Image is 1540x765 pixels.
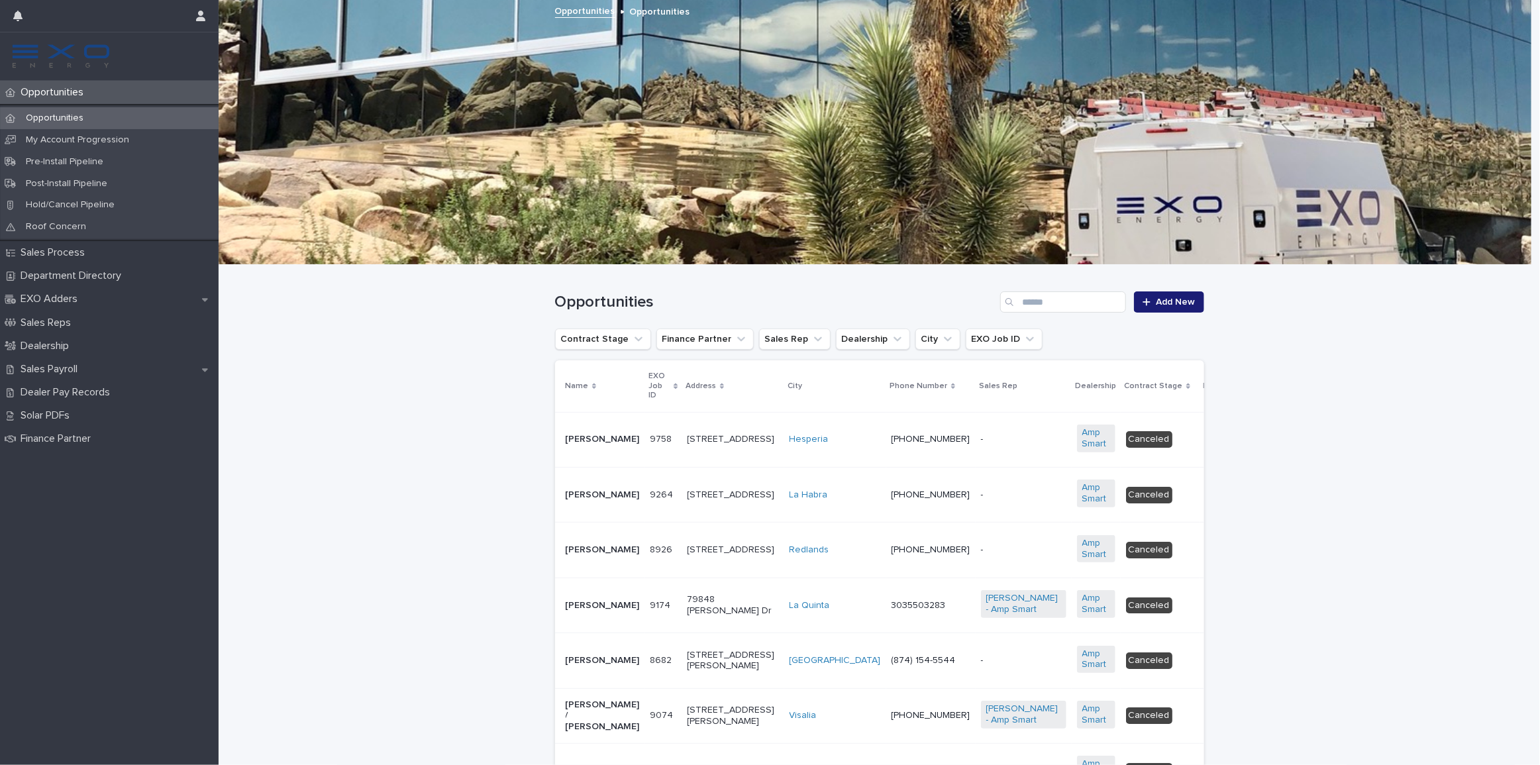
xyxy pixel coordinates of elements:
[1126,707,1172,724] div: Canceled
[1126,487,1172,503] div: Canceled
[1126,431,1172,448] div: Canceled
[650,652,675,666] p: 8682
[981,655,1066,666] p: -
[688,705,779,727] p: [STREET_ADDRESS][PERSON_NAME]
[1082,538,1110,560] a: Amp Smart
[688,489,779,501] p: [STREET_ADDRESS]
[986,703,1061,726] a: [PERSON_NAME] - Amp Smart
[650,707,676,721] p: 9074
[892,601,946,610] a: 3035503283
[1125,379,1183,393] p: Contract Stage
[650,542,676,556] p: 8926
[1082,482,1110,505] a: Amp Smart
[566,379,589,393] p: Name
[555,412,1375,467] tr: [PERSON_NAME]97589758 [STREET_ADDRESS]Hesperia [PHONE_NUMBER]-Amp Smart CanceledLightReach - Acti...
[688,594,779,617] p: 79848 [PERSON_NAME] Dr
[555,523,1375,578] tr: [PERSON_NAME]89268926 [STREET_ADDRESS]Redlands [PHONE_NUMBER]-Amp Smart CanceledSunnova - Active ...
[790,655,881,666] a: [GEOGRAPHIC_DATA]
[1082,427,1110,450] a: Amp Smart
[15,317,81,329] p: Sales Reps
[15,363,88,376] p: Sales Payroll
[555,578,1375,633] tr: [PERSON_NAME]91749174 79848 [PERSON_NAME] DrLa Quinta 3035503283[PERSON_NAME] - Amp Smart Amp Sma...
[555,329,651,350] button: Contract Stage
[566,544,640,556] p: [PERSON_NAME]
[790,434,829,445] a: Hesperia
[790,544,829,556] a: Redlands
[15,340,79,352] p: Dealership
[566,434,640,445] p: [PERSON_NAME]
[1126,597,1172,614] div: Canceled
[890,379,948,393] p: Phone Number
[650,597,674,611] p: 9174
[892,545,970,554] a: [PHONE_NUMBER]
[790,489,828,501] a: La Habra
[15,221,97,232] p: Roof Concern
[981,489,1066,501] p: -
[566,600,640,611] p: [PERSON_NAME]
[1134,291,1204,313] a: Add New
[788,379,803,393] p: City
[1126,652,1172,669] div: Canceled
[15,199,125,211] p: Hold/Cancel Pipeline
[15,433,101,445] p: Finance Partner
[790,600,830,611] a: La Quinta
[649,369,671,403] p: EXO Job ID
[11,43,111,70] img: FKS5r6ZBThi8E5hshIGi
[15,113,94,124] p: Opportunities
[566,489,640,501] p: [PERSON_NAME]
[1082,703,1110,726] a: Amp Smart
[981,544,1066,556] p: -
[1076,379,1117,393] p: Dealership
[1082,648,1110,671] a: Amp Smart
[688,544,779,556] p: [STREET_ADDRESS]
[686,379,717,393] p: Address
[790,710,817,721] a: Visalia
[15,178,118,189] p: Post-Install Pipeline
[986,593,1061,615] a: [PERSON_NAME] - Amp Smart
[892,656,956,665] a: (874) 154-5544
[836,329,910,350] button: Dealership
[966,329,1043,350] button: EXO Job ID
[566,655,640,666] p: [PERSON_NAME]
[688,434,779,445] p: [STREET_ADDRESS]
[555,633,1375,688] tr: [PERSON_NAME]86828682 [STREET_ADDRESS][PERSON_NAME][GEOGRAPHIC_DATA] (874) 154-5544-Amp Smart Can...
[555,688,1375,743] tr: [PERSON_NAME] / [PERSON_NAME]90749074 [STREET_ADDRESS][PERSON_NAME]Visalia [PHONE_NUMBER][PERSON_...
[1204,379,1264,393] p: Finance Partner
[656,329,754,350] button: Finance Partner
[650,431,675,445] p: 9758
[892,711,970,720] a: [PHONE_NUMBER]
[15,386,121,399] p: Dealer Pay Records
[1126,542,1172,558] div: Canceled
[688,650,779,672] p: [STREET_ADDRESS][PERSON_NAME]
[15,156,114,168] p: Pre-Install Pipeline
[1156,297,1196,307] span: Add New
[15,86,94,99] p: Opportunities
[892,490,970,499] a: [PHONE_NUMBER]
[555,467,1375,522] tr: [PERSON_NAME]92649264 [STREET_ADDRESS]La Habra [PHONE_NUMBER]-Amp Smart CanceledSunnova - Active ...
[15,270,132,282] p: Department Directory
[15,246,95,259] p: Sales Process
[555,293,996,312] h1: Opportunities
[980,379,1018,393] p: Sales Rep
[15,293,88,305] p: EXO Adders
[650,487,676,501] p: 9264
[555,3,615,18] a: Opportunities
[1000,291,1126,313] input: Search
[15,134,140,146] p: My Account Progression
[892,434,970,444] a: [PHONE_NUMBER]
[915,329,960,350] button: City
[981,434,1066,445] p: -
[566,699,640,733] p: [PERSON_NAME] / [PERSON_NAME]
[1082,593,1110,615] a: Amp Smart
[759,329,831,350] button: Sales Rep
[630,3,690,18] p: Opportunities
[15,409,80,422] p: Solar PDFs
